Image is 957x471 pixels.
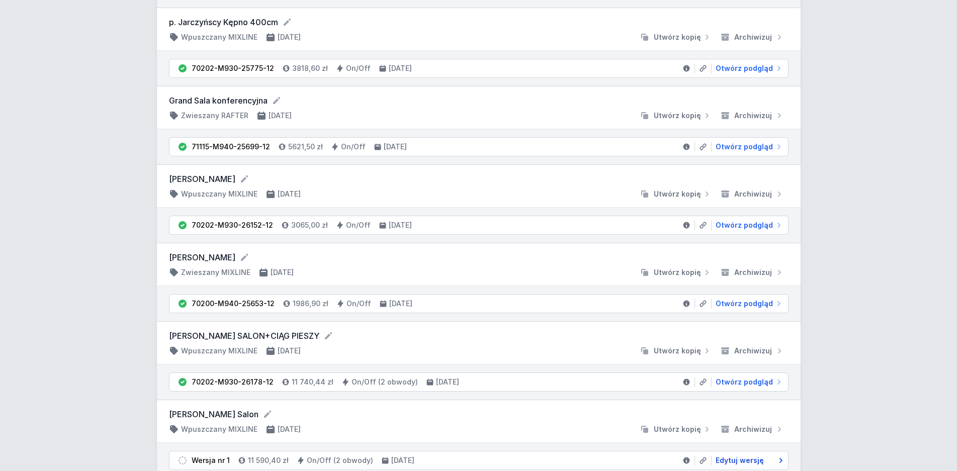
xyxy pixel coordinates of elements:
form: [PERSON_NAME] [169,251,789,263]
span: Edytuj wersję [716,455,764,465]
form: [PERSON_NAME] Salon [169,408,789,420]
span: Archiwizuj [734,32,772,42]
img: draft.svg [178,455,188,465]
button: Edytuj nazwę projektu [263,409,273,419]
span: Otwórz podgląd [716,299,773,309]
h4: [DATE] [391,455,414,465]
span: Otwórz podgląd [716,377,773,387]
form: p. Jarczyńscy Kępno 400cm [169,16,789,28]
button: Utwórz kopię [636,267,716,277]
span: Otwórz podgląd [716,220,773,230]
button: Archiwizuj [716,267,789,277]
h4: 5621,50 zł [288,142,323,152]
button: Utwórz kopię [636,346,716,356]
span: Archiwizuj [734,189,772,199]
h4: [DATE] [278,32,301,42]
h4: [DATE] [384,142,407,152]
button: Archiwizuj [716,189,789,199]
h4: On/Off (2 obwody) [352,377,418,387]
h4: 3065,00 zł [291,220,328,230]
form: [PERSON_NAME] SALON+CIĄG PIESZY [169,330,789,342]
h4: On/Off [346,220,371,230]
div: 70202-M930-25775-12 [192,63,274,73]
h4: Wpuszczany MIXLINE [181,424,257,434]
span: Archiwizuj [734,424,772,434]
h4: On/Off [346,299,371,309]
h4: [DATE] [278,424,301,434]
div: Wersja nr 1 [192,455,230,465]
h4: 3818,60 zł [292,63,328,73]
button: Edytuj nazwę projektu [323,331,333,341]
div: 70202-M930-26152-12 [192,220,273,230]
button: Edytuj nazwę projektu [239,252,249,262]
h4: [DATE] [389,299,412,309]
h4: 11 740,44 zł [292,377,333,387]
h4: Wpuszczany MIXLINE [181,346,257,356]
h4: Zwieszany RAFTER [181,111,248,121]
form: Grand Sala konferencyjna [169,95,789,107]
a: Edytuj wersję [712,455,784,465]
button: Archiwizuj [716,424,789,434]
button: Edytuj nazwę projektu [282,17,292,27]
button: Archiwizuj [716,32,789,42]
span: Archiwizuj [734,267,772,277]
span: Utwórz kopię [654,267,701,277]
span: Utwórz kopię [654,346,701,356]
a: Otwórz podgląd [712,377,784,387]
h4: On/Off (2 obwody) [307,455,373,465]
h4: [DATE] [269,111,292,121]
span: Utwórz kopię [654,111,701,121]
button: Edytuj nazwę projektu [272,96,282,106]
span: Archiwizuj [734,346,772,356]
span: Utwórz kopię [654,32,701,42]
div: 71115-M940-25699-12 [192,142,270,152]
h4: On/Off [341,142,366,152]
button: Utwórz kopię [636,189,716,199]
button: Utwórz kopię [636,424,716,434]
span: Otwórz podgląd [716,142,773,152]
h4: Wpuszczany MIXLINE [181,32,257,42]
h4: [DATE] [278,189,301,199]
button: Edytuj nazwę projektu [239,174,249,184]
form: [PERSON_NAME] [169,173,789,185]
h4: On/Off [346,63,371,73]
h4: Wpuszczany MIXLINE [181,189,257,199]
a: Otwórz podgląd [712,63,784,73]
button: Archiwizuj [716,111,789,121]
button: Utwórz kopię [636,111,716,121]
a: Otwórz podgląd [712,299,784,309]
span: Utwórz kopię [654,424,701,434]
h4: [DATE] [271,267,294,277]
div: 70200-M940-25653-12 [192,299,275,309]
h4: [DATE] [278,346,301,356]
h4: [DATE] [389,220,412,230]
span: Utwórz kopię [654,189,701,199]
button: Utwórz kopię [636,32,716,42]
div: 70202-M930-26178-12 [192,377,274,387]
button: Archiwizuj [716,346,789,356]
span: Archiwizuj [734,111,772,121]
h4: Zwieszany MIXLINE [181,267,250,277]
h4: 11 590,40 zł [248,455,289,465]
span: Otwórz podgląd [716,63,773,73]
h4: [DATE] [436,377,459,387]
a: Otwórz podgląd [712,220,784,230]
h4: [DATE] [389,63,412,73]
a: Otwórz podgląd [712,142,784,152]
h4: 1986,90 zł [293,299,328,309]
